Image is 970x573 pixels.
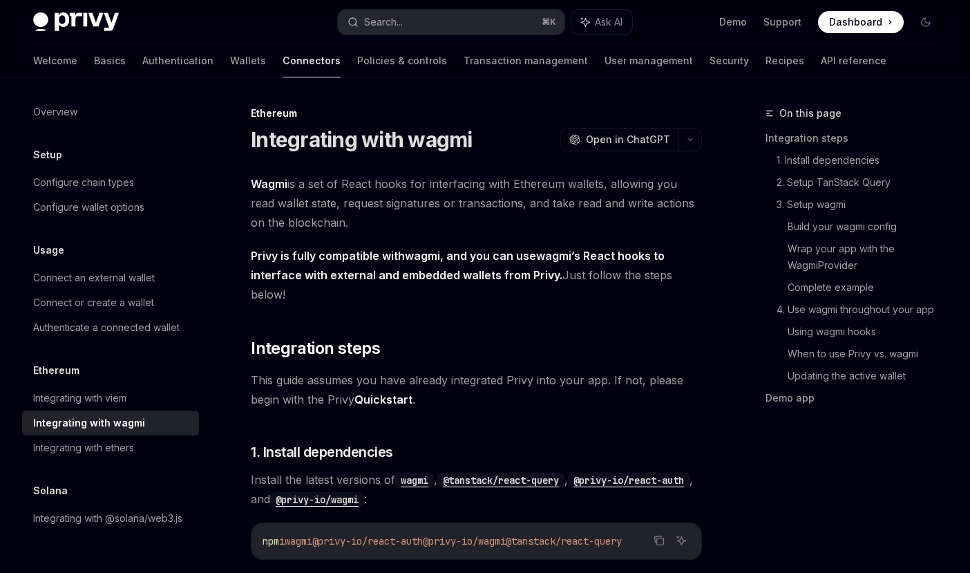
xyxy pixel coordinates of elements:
a: Connect or create a wallet [22,290,199,315]
a: Connect an external wallet [22,265,199,290]
button: Ask AI [571,10,632,35]
a: User management [605,44,693,77]
a: Authentication [142,44,213,77]
span: is a set of React hooks for interfacing with Ethereum wallets, allowing you read wallet state, re... [251,174,702,232]
a: Integration steps [765,127,948,149]
a: 3. Setup wagmi [777,194,948,216]
a: Dashboard [818,11,904,33]
a: @privy-io/wagmi [270,492,364,506]
button: Ask AI [672,532,690,549]
span: @privy-io/react-auth [312,535,423,547]
span: Integration steps [251,337,380,359]
div: Configure chain types [33,174,134,191]
div: Connect or create a wallet [33,294,154,311]
a: Welcome [33,44,77,77]
a: Integrating with viem [22,386,199,411]
code: @privy-io/react-auth [568,473,690,488]
a: wagmi [536,249,571,263]
a: Security [710,44,749,77]
a: Basics [94,44,126,77]
div: Integrating with wagmi [33,415,145,431]
a: Transaction management [464,44,588,77]
div: Search... [364,14,403,30]
a: Wrap your app with the WagmiProvider [788,238,948,276]
a: Authenticate a connected wallet [22,315,199,340]
a: Updating the active wallet [788,365,948,387]
a: Complete example [788,276,948,299]
span: Install the latest versions of , , , and : [251,470,702,509]
a: wagmi [405,249,440,263]
div: Integrating with viem [33,390,126,406]
span: npm [263,535,279,547]
a: Support [763,15,801,29]
a: Demo app [765,387,948,409]
a: Integrating with ethers [22,435,199,460]
a: Configure chain types [22,170,199,195]
button: Open in ChatGPT [560,128,678,151]
code: @privy-io/wagmi [270,492,364,507]
a: 2. Setup TanStack Query [777,171,948,194]
span: i [279,535,285,547]
a: Connectors [283,44,341,77]
a: Using wagmi hooks [788,321,948,343]
h1: Integrating with wagmi [251,127,473,152]
span: Dashboard [829,15,882,29]
button: Search...⌘K [338,10,564,35]
a: Policies & controls [357,44,447,77]
a: Wallets [230,44,266,77]
h5: Ethereum [33,362,79,379]
h5: Solana [33,482,68,499]
div: Overview [33,104,77,120]
a: Wagmi [251,177,287,191]
code: @tanstack/react-query [437,473,564,488]
span: 1. Install dependencies [251,442,393,462]
a: Build your wagmi config [788,216,948,238]
span: ⌘ K [542,17,556,28]
span: This guide assumes you have already integrated Privy into your app. If not, please begin with the... [251,370,702,409]
div: Authenticate a connected wallet [33,319,180,336]
a: API reference [821,44,886,77]
span: On this page [779,105,841,122]
div: Connect an external wallet [33,270,155,286]
a: Overview [22,100,199,124]
a: Recipes [765,44,804,77]
button: Toggle dark mode [915,11,937,33]
div: Configure wallet options [33,199,144,216]
a: When to use Privy vs. wagmi [788,343,948,365]
a: 1. Install dependencies [777,149,948,171]
a: Demo [719,15,747,29]
span: Open in ChatGPT [586,133,670,147]
a: @tanstack/react-query [437,473,564,487]
h5: Usage [33,242,64,259]
div: Integrating with @solana/web3.js [33,510,182,527]
a: Integrating with @solana/web3.js [22,506,199,531]
div: Ethereum [251,106,702,120]
span: @privy-io/wagmi [423,535,506,547]
h5: Setup [33,147,62,163]
a: Integrating with wagmi [22,411,199,435]
a: 4. Use wagmi throughout your app [777,299,948,321]
a: Configure wallet options [22,195,199,220]
code: wagmi [395,473,434,488]
span: @tanstack/react-query [506,535,622,547]
span: Just follow the steps below! [251,246,702,304]
strong: Privy is fully compatible with , and you can use ’s React hooks to interface with external and em... [251,249,665,282]
a: wagmi [395,473,434,487]
button: Copy the contents from the code block [650,532,668,549]
span: Ask AI [595,15,622,29]
a: @privy-io/react-auth [568,473,690,487]
img: dark logo [33,12,119,32]
a: Quickstart [354,393,412,407]
span: wagmi [285,535,312,547]
div: Integrating with ethers [33,440,134,456]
